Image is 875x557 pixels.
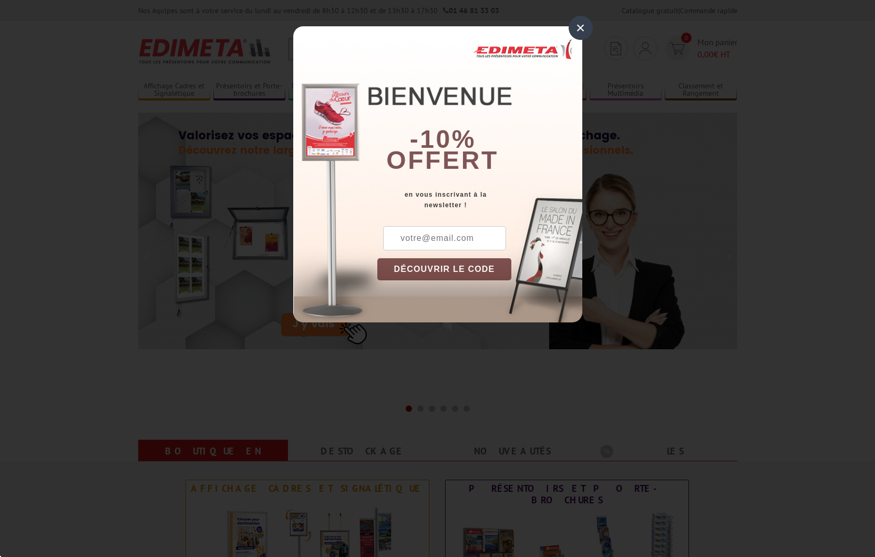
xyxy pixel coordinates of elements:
[410,125,476,153] b: -10%
[377,258,512,280] button: DÉCOUVRIR LE CODE
[383,226,506,250] input: votre@email.com
[377,189,582,210] div: en vous inscrivant à la newsletter !
[386,146,499,174] font: offert
[569,16,593,40] div: ×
